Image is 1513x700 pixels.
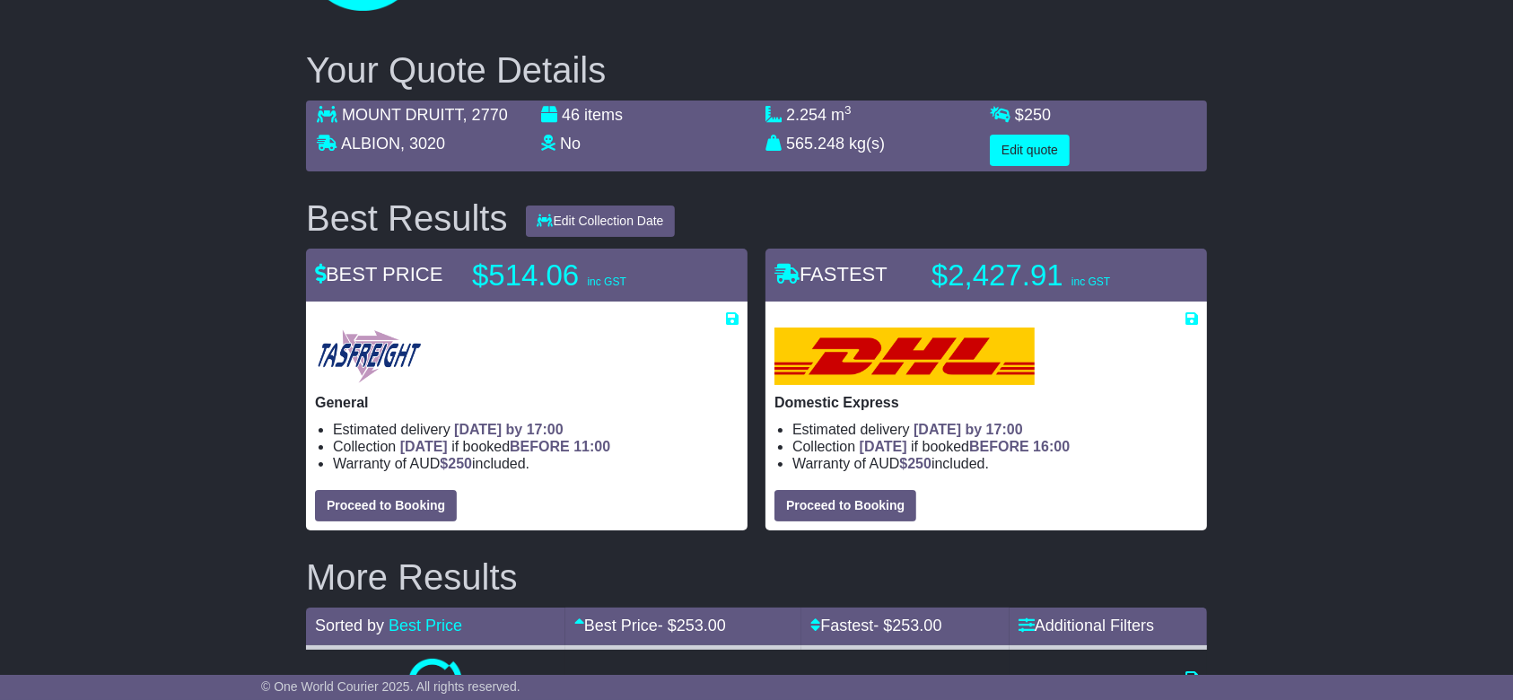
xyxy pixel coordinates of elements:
span: MOUNT DRUITT [342,106,463,124]
button: Proceed to Booking [774,490,916,521]
span: 2.254 [786,106,826,124]
span: inc GST [587,276,625,288]
p: Domestic Express [774,394,1198,411]
span: kg(s) [849,135,885,153]
span: BEFORE [969,439,1029,454]
button: Edit Collection Date [526,206,676,237]
span: if booked [860,439,1070,454]
span: , 3020 [400,135,445,153]
span: BEFORE [510,439,570,454]
span: © One World Courier 2025. All rights reserved. [261,679,520,694]
img: DHL: Domestic Express [774,328,1035,385]
span: 11:00 [573,439,610,454]
span: 250 [907,456,931,471]
span: $ [1015,106,1051,124]
li: Warranty of AUD included. [333,455,739,472]
span: $ [899,456,931,471]
span: m [831,106,852,124]
sup: 3 [844,103,852,117]
span: - $ [658,617,726,634]
li: Collection [792,438,1198,455]
li: Estimated delivery [792,421,1198,438]
li: Estimated delivery [333,421,739,438]
span: [DATE] [860,439,907,454]
a: Fastest- $253.00 [810,617,941,634]
span: 253.00 [892,617,941,634]
span: $ [440,456,472,471]
p: $2,427.91 [931,258,1156,293]
span: FASTEST [774,263,888,285]
p: General [315,394,739,411]
span: 16:00 [1033,439,1070,454]
span: [DATE] by 17:00 [454,422,564,437]
div: Best Results [297,198,517,238]
p: $514.06 [472,258,696,293]
span: , 2770 [463,106,508,124]
span: 253.00 [677,617,726,634]
span: - $ [873,617,941,634]
span: if booked [400,439,610,454]
a: Additional Filters [1019,617,1154,634]
li: Collection [333,438,739,455]
span: [DATE] by 17:00 [914,422,1023,437]
span: inc GST [1071,276,1110,288]
span: ALBION [341,135,400,153]
span: 250 [448,456,472,471]
span: 46 [562,106,580,124]
li: Warranty of AUD included. [792,455,1198,472]
button: Edit quote [990,135,1070,166]
span: Sorted by [315,617,384,634]
h2: Your Quote Details [306,50,1207,90]
h2: More Results [306,557,1207,597]
span: [DATE] [400,439,448,454]
span: BEST PRICE [315,263,442,285]
button: Proceed to Booking [315,490,457,521]
span: items [584,106,623,124]
span: No [560,135,581,153]
span: 250 [1024,106,1051,124]
img: Tasfreight: General [315,328,424,385]
span: 565.248 [786,135,844,153]
a: Best Price- $253.00 [574,617,726,634]
a: Best Price [389,617,462,634]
